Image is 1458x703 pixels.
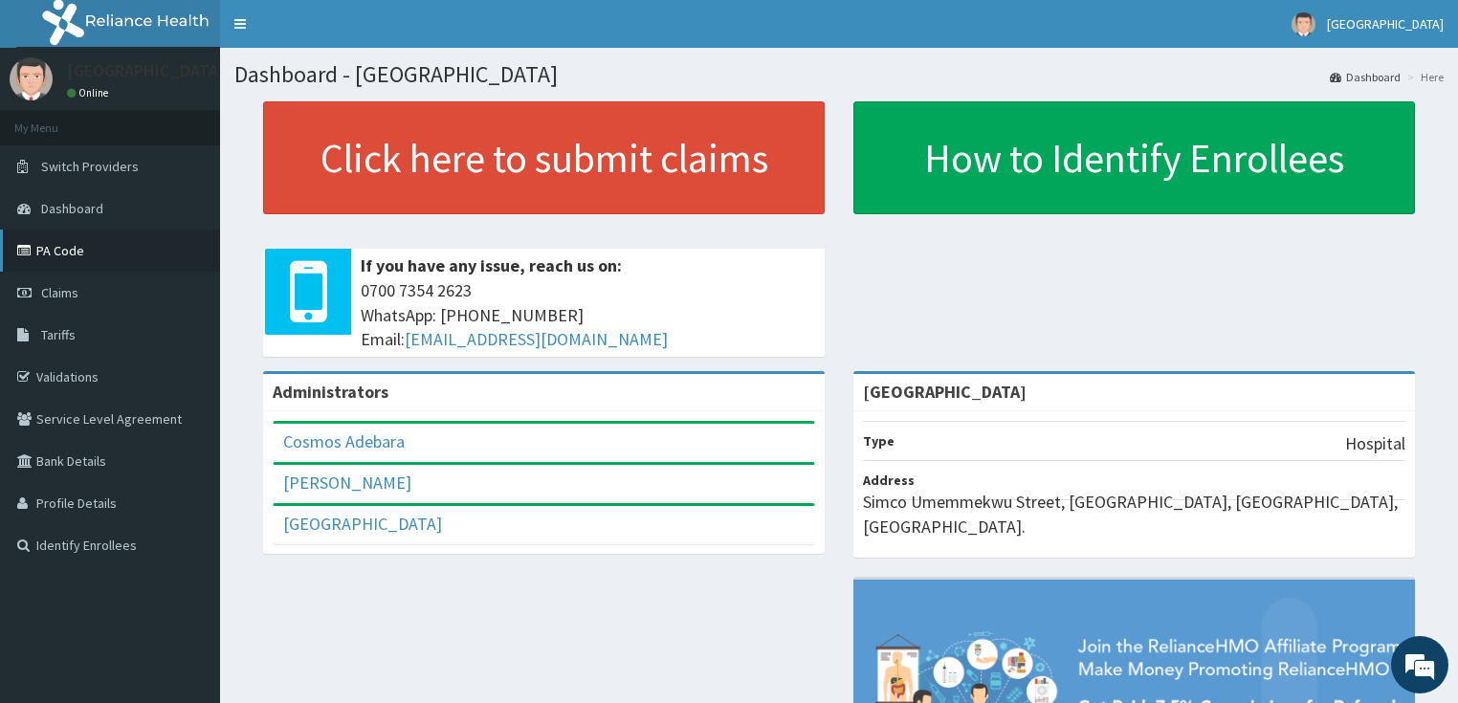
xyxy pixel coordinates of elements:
[1330,69,1401,85] a: Dashboard
[1345,431,1405,456] p: Hospital
[853,101,1415,214] a: How to Identify Enrollees
[1327,15,1444,33] span: [GEOGRAPHIC_DATA]
[283,430,405,452] a: Cosmos Adebara
[405,328,668,350] a: [EMAIL_ADDRESS][DOMAIN_NAME]
[263,101,825,214] a: Click here to submit claims
[283,472,411,494] a: [PERSON_NAME]
[41,200,103,217] span: Dashboard
[41,326,76,343] span: Tariffs
[41,158,139,175] span: Switch Providers
[1292,12,1315,36] img: User Image
[273,381,388,403] b: Administrators
[863,381,1027,403] strong: [GEOGRAPHIC_DATA]
[361,254,622,276] b: If you have any issue, reach us on:
[41,284,78,301] span: Claims
[1403,69,1444,85] li: Here
[863,432,895,450] b: Type
[10,57,53,100] img: User Image
[283,513,442,535] a: [GEOGRAPHIC_DATA]
[863,490,1405,538] p: Simco Umemmekwu Street, [GEOGRAPHIC_DATA], [GEOGRAPHIC_DATA], [GEOGRAPHIC_DATA].
[361,278,815,352] span: 0700 7354 2623 WhatsApp: [PHONE_NUMBER] Email:
[863,472,915,489] b: Address
[67,86,113,99] a: Online
[67,62,225,79] p: [GEOGRAPHIC_DATA]
[234,62,1444,87] h1: Dashboard - [GEOGRAPHIC_DATA]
